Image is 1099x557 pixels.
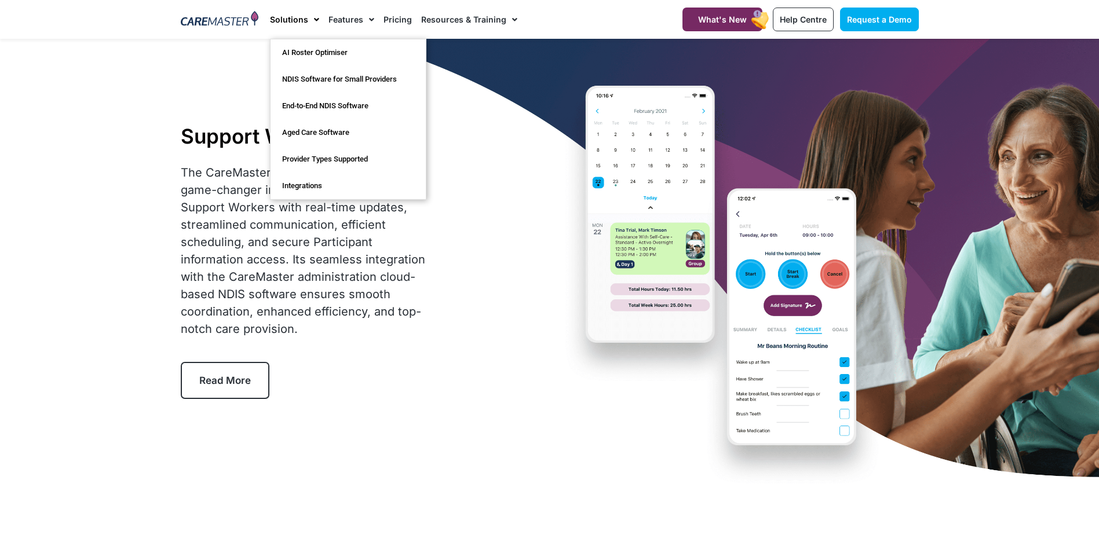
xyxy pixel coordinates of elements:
h1: Support Worker App [181,124,432,148]
a: Request a Demo [840,8,919,31]
span: Help Centre [780,14,827,24]
a: Integrations [271,173,426,199]
div: The CareMaster Support Worker App is a game-changer in care delivery. It empowers Support Workers... [181,164,432,338]
span: Read More [199,375,251,386]
span: What's New [698,14,747,24]
span: Request a Demo [847,14,912,24]
a: AI Roster Optimiser [271,39,426,66]
a: NDIS Software for Small Providers [271,66,426,93]
ul: Solutions [270,39,426,200]
a: Help Centre [773,8,834,31]
a: Read More [181,362,269,399]
a: End-to-End NDIS Software [271,93,426,119]
a: Provider Types Supported [271,146,426,173]
a: Aged Care Software [271,119,426,146]
img: CareMaster Logo [181,11,259,28]
a: What's New [682,8,762,31]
